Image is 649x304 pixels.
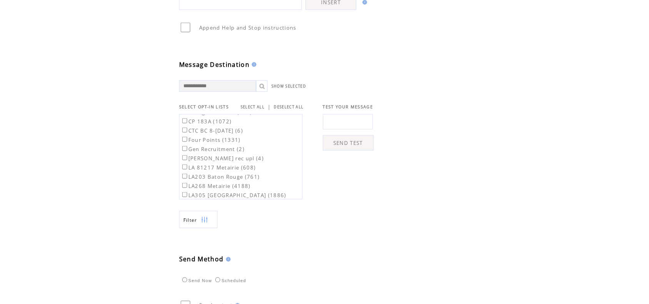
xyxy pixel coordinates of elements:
[182,155,187,160] input: [PERSON_NAME] rec upl (4)
[179,255,224,264] span: Send Method
[181,192,286,199] label: LA305 [GEOGRAPHIC_DATA] (1886)
[224,257,231,262] img: help.gif
[179,104,229,110] span: SELECT OPT-IN LISTS
[271,84,306,89] a: SHOW SELECTED
[182,164,187,169] input: LA 81217 Metairie (608)
[182,137,187,142] input: Four Points (1331)
[250,62,256,67] img: help.gif
[182,192,187,197] input: LA305 [GEOGRAPHIC_DATA] (1886)
[180,279,212,283] label: Send Now
[199,24,296,31] span: Append Help and Stop instructions
[179,211,218,228] a: Filter
[323,104,373,110] span: TEST YOUR MESSAGE
[213,279,246,283] label: Scheduled
[183,217,197,223] span: Show filters
[182,277,187,282] input: Send Now
[182,146,187,151] input: Gen Recruitment (2)
[181,127,243,134] label: CTC BC 8-[DATE] (6)
[241,105,265,110] a: SELECT ALL
[268,103,271,110] span: |
[182,128,187,133] input: CTC BC 8-[DATE] (6)
[215,277,220,282] input: Scheduled
[201,211,208,229] img: filters.png
[323,135,374,151] a: SEND TEST
[181,146,245,153] label: Gen Recruitment (2)
[182,118,187,123] input: CP 183A (1072)
[181,136,241,143] label: Four Points (1331)
[182,183,187,188] input: LA268 Metairie (4188)
[274,105,304,110] a: DESELECT ALL
[181,118,232,125] label: CP 183A (1072)
[181,164,256,171] label: LA 81217 Metairie (608)
[181,173,260,180] label: LA203 Baton Rouge (761)
[179,60,250,69] span: Message Destination
[181,183,251,189] label: LA268 Metairie (4188)
[182,174,187,179] input: LA203 Baton Rouge (761)
[181,155,264,162] label: [PERSON_NAME] rec upl (4)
